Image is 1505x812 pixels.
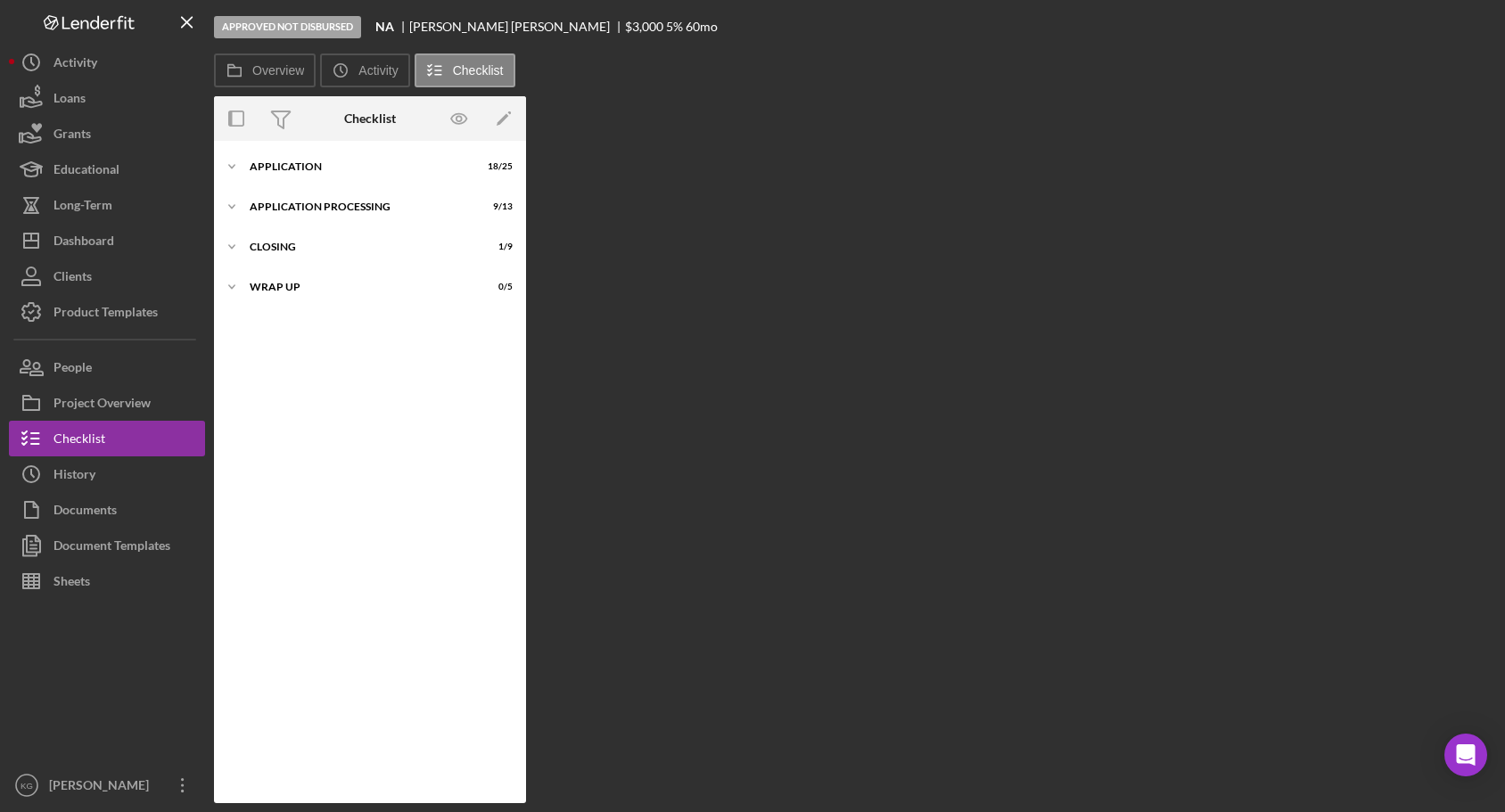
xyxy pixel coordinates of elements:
[9,294,205,330] button: Product Templates
[214,53,316,87] button: Overview
[481,201,513,212] div: 9 / 13
[9,563,205,599] button: Sheets
[252,63,304,78] label: Overview
[409,20,625,34] div: [PERSON_NAME] [PERSON_NAME]
[53,349,92,390] div: People
[686,20,718,34] div: 60 mo
[9,45,205,80] button: Activity
[53,421,105,461] div: Checklist
[9,116,205,152] button: Grants
[9,258,205,294] button: Clients
[53,45,97,85] div: Activity
[9,187,205,223] button: Long-Term
[9,223,205,258] button: Dashboard
[250,201,468,212] div: Application Processing
[53,80,86,120] div: Loans
[9,528,205,563] button: Document Templates
[358,63,398,78] label: Activity
[21,781,33,791] text: KG
[1444,734,1487,776] div: Open Intercom Messenger
[250,242,468,252] div: Closing
[53,187,112,227] div: Long-Term
[9,80,205,116] button: Loans
[344,111,396,126] div: Checklist
[9,385,205,421] button: Project Overview
[9,152,205,187] button: Educational
[9,492,205,528] button: Documents
[481,282,513,292] div: 0 / 5
[53,223,114,263] div: Dashboard
[375,20,394,34] b: NA
[53,294,158,334] div: Product Templates
[45,767,160,808] div: [PERSON_NAME]
[415,53,515,87] button: Checklist
[9,349,205,385] button: People
[53,456,95,496] div: History
[481,161,513,172] div: 18 / 25
[53,258,92,299] div: Clients
[9,421,205,456] button: Checklist
[625,19,663,34] span: $3,000
[250,161,468,172] div: Application
[53,563,90,603] div: Sheets
[250,282,468,292] div: Wrap up
[53,528,170,568] div: Document Templates
[453,63,504,78] label: Checklist
[53,116,91,156] div: Grants
[9,767,205,803] button: KG[PERSON_NAME]
[320,53,409,87] button: Activity
[53,385,151,425] div: Project Overview
[214,16,361,38] div: Approved Not Disbursed
[666,20,683,34] div: 5 %
[9,456,205,492] button: History
[53,152,119,192] div: Educational
[53,492,117,532] div: Documents
[481,242,513,252] div: 1 / 9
